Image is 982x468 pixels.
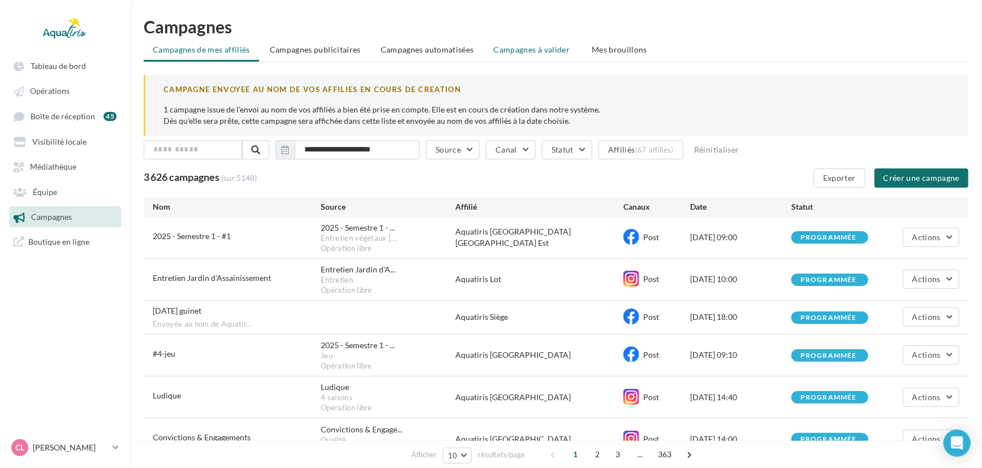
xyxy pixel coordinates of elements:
[31,61,86,71] span: Tableau de bord
[153,306,201,315] span: 30/12/25 guinet
[800,394,857,401] div: programmée
[875,168,968,188] button: Créer une campagne
[589,445,607,463] span: 2
[912,312,941,322] span: Actions
[800,352,857,359] div: programmée
[912,232,941,242] span: Actions
[643,434,659,444] span: Post
[7,106,123,127] a: Boîte de réception 45
[7,131,123,151] a: Visibilité locale
[7,206,123,227] a: Campagnes
[800,436,857,443] div: programmée
[643,350,659,359] span: Post
[567,445,585,463] span: 1
[635,145,674,154] div: (67 affiliés)
[426,140,480,159] button: Source
[598,140,683,159] button: Affiliés(67 affiliés)
[903,228,959,247] button: Actions
[30,162,76,172] span: Médiathèque
[455,201,623,213] div: Affilié
[691,232,791,243] div: [DATE] 09:00
[321,233,397,244] span: Entretien végétaux [...
[448,451,458,460] span: 10
[800,276,857,284] div: programmée
[800,314,857,322] div: programmée
[381,45,474,54] span: Campagnes automatisées
[691,434,791,445] div: [DATE] 14:00
[691,392,791,403] div: [DATE] 14:40
[153,349,175,358] span: #4-jeu
[455,434,623,445] div: Aquatiris [GEOGRAPHIC_DATA]
[153,432,251,442] span: Convictions & Engagements
[791,201,892,213] div: Statut
[813,168,865,188] button: Exporter
[494,44,570,55] span: Campagnes à valider
[321,393,455,403] div: 4 saisons
[903,388,959,407] button: Actions
[691,349,791,361] div: [DATE] 09:10
[321,403,455,413] div: Opération libre
[912,392,941,402] span: Actions
[691,201,791,213] div: Date
[321,222,395,233] span: 2025 - Semestre 1 - ...
[912,274,941,284] span: Actions
[321,435,455,445] div: Qualité
[7,181,123,202] a: Équipe
[321,244,455,254] div: Opération libre
[643,274,659,284] span: Post
[32,137,87,146] span: Visibilité locale
[321,382,349,393] div: Ludique
[30,86,70,96] span: Opérations
[912,350,941,359] span: Actions
[455,311,623,323] div: Aquatiris Siège
[33,187,57,197] span: Équipe
[903,430,959,449] button: Actions
[321,275,455,285] div: Entretien
[270,45,361,54] span: Campagnes publicitaires
[443,448,472,463] button: 10
[31,213,72,222] span: Campagnes
[153,231,231,241] span: 2025 - Semestre 1 - #1
[15,442,24,453] span: CL
[691,311,791,323] div: [DATE] 18:00
[9,437,121,458] a: CL [PERSON_NAME]
[7,80,123,101] a: Opérations
[144,18,968,35] h1: Campagnes
[455,226,623,249] div: Aquatiris [GEOGRAPHIC_DATA] [GEOGRAPHIC_DATA] Est
[7,232,123,252] a: Boutique en ligne
[321,264,395,275] span: Entretien Jardin d'A...
[153,201,321,213] div: Nom
[144,171,219,183] span: 3 626 campagnes
[592,45,647,54] span: Mes brouillons
[153,319,252,330] span: Envoyée au nom de Aquatir...
[321,361,455,371] div: Opération libre
[153,273,271,283] span: Entretien Jardin d'Assainissement
[690,143,744,157] button: Réinitialiser
[321,424,402,435] span: Convictions & Engage...
[104,112,117,121] div: 45
[321,340,395,351] span: 2025 - Semestre 1 - ...
[455,349,623,361] div: Aquatiris [GEOGRAPHIC_DATA]
[28,236,89,247] span: Boutique en ligne
[903,307,959,327] button: Actions
[691,274,791,285] div: [DATE] 10:00
[455,392,623,403] div: Aquatiris [GEOGRAPHIC_DATA]
[31,111,95,121] span: Boîte de réception
[542,140,592,159] button: Statut
[643,392,659,402] span: Post
[944,430,971,457] div: Open Intercom Messenger
[609,445,627,463] span: 3
[7,55,123,76] a: Tableau de bord
[321,351,455,361] div: Jeu
[163,84,950,95] div: CAMPAGNE ENVOYEE AU NOM DE VOS AFFILIES EN COURS DE CREATION
[653,445,677,463] span: 363
[903,270,959,289] button: Actions
[800,234,857,241] div: programmée
[163,104,950,127] p: 1 campagne issue de l'envoi au nom de vos affiliés a bien été prise en compte. Elle est en cours ...
[455,274,623,285] div: Aquatiris Lot
[631,445,649,463] span: ...
[478,449,525,460] span: résultats/page
[486,140,536,159] button: Canal
[643,312,659,322] span: Post
[912,434,941,444] span: Actions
